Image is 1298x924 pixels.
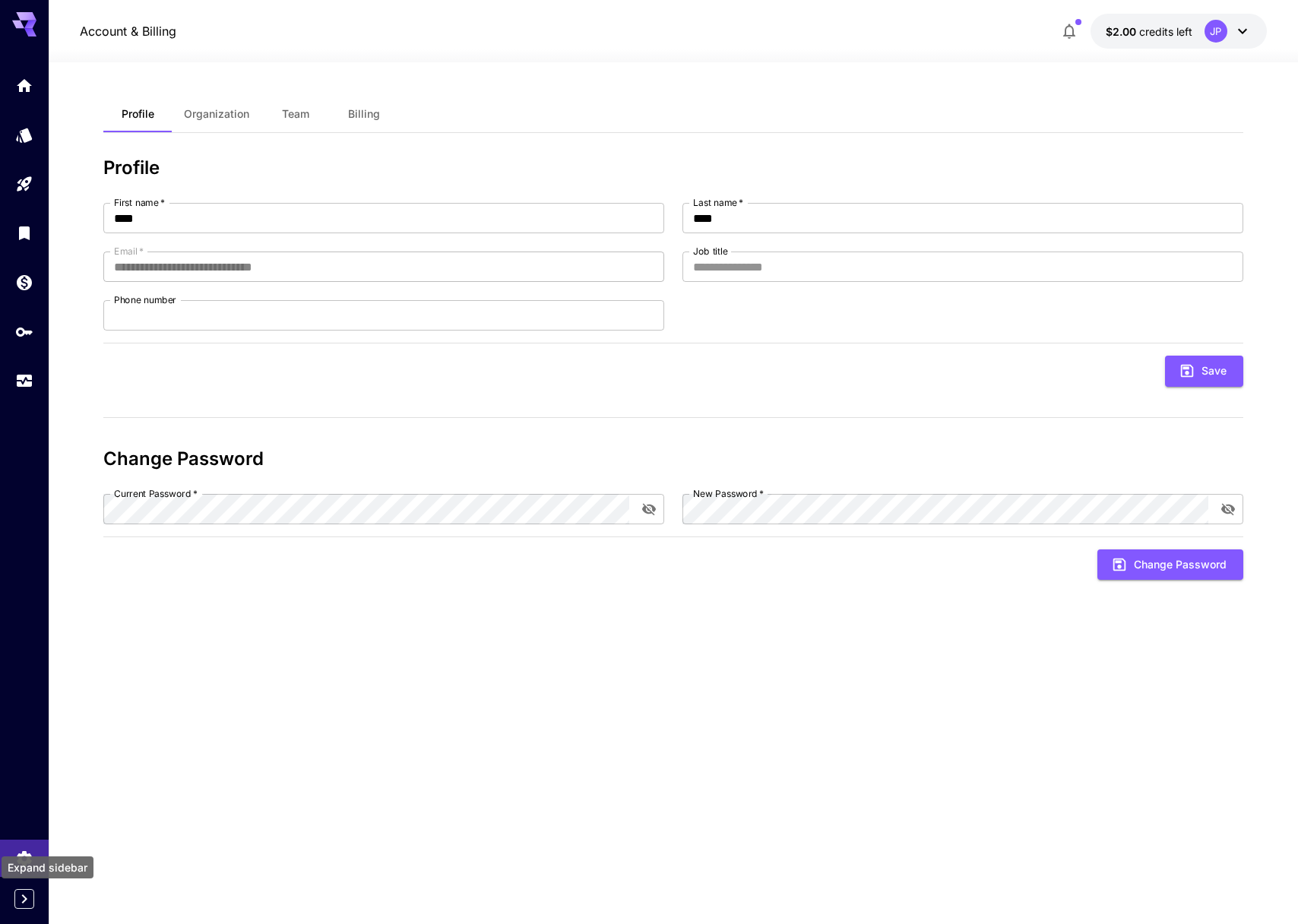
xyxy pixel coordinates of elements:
[103,157,1243,179] h3: Profile
[114,293,176,306] label: Phone number
[15,125,33,144] div: Models
[114,245,144,258] label: Email
[2,856,93,878] div: Expand sidebar
[15,322,33,341] div: API Keys
[15,273,33,292] div: Wallet
[348,107,380,121] span: Billing
[1214,495,1242,523] button: toggle password visibility
[693,487,764,500] label: New Password
[184,107,249,121] span: Organization
[15,76,33,95] div: Home
[693,245,728,258] label: Job title
[1139,25,1192,38] span: credits left
[1097,549,1243,581] button: Change Password
[14,889,34,909] button: Expand sidebar
[80,22,176,40] nav: breadcrumb
[15,372,33,391] div: Usage
[1106,24,1192,40] div: $2.00
[15,849,33,868] div: Settings
[15,175,33,194] div: Playground
[122,107,154,121] span: Profile
[1091,14,1267,49] button: $2.00JP
[80,22,176,40] a: Account & Billing
[114,196,165,209] label: First name
[103,448,1243,470] h3: Change Password
[282,107,309,121] span: Team
[1205,20,1227,43] div: JP
[1106,25,1139,38] span: $2.00
[1165,356,1243,387] button: Save
[693,196,743,209] label: Last name
[635,495,663,523] button: toggle password visibility
[114,487,198,500] label: Current Password
[15,223,33,242] div: Library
